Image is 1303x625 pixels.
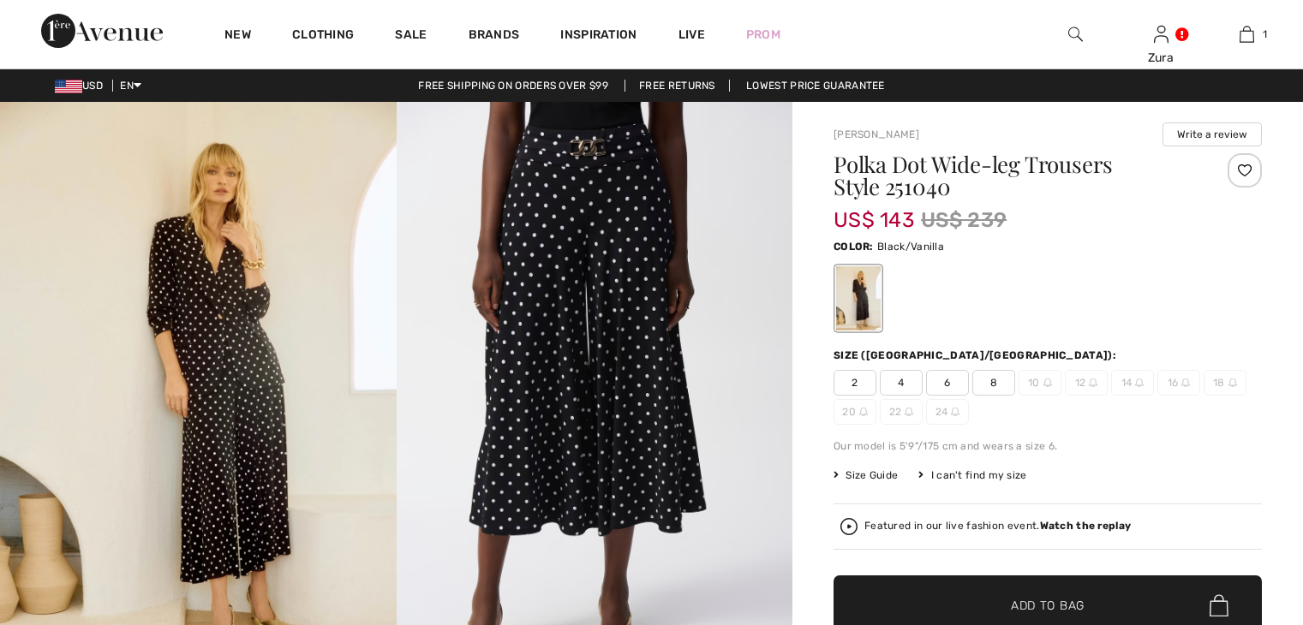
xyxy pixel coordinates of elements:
[395,27,427,45] a: Sale
[1154,24,1169,45] img: My Info
[834,438,1262,454] div: Our model is 5'9"/175 cm and wears a size 6.
[921,205,1007,235] span: US$ 239
[1157,370,1200,396] span: 16
[951,408,959,416] img: ring-m.svg
[1154,26,1169,42] a: Sign In
[836,266,881,330] div: Black/Vanilla
[926,370,969,396] span: 6
[1204,24,1288,45] a: 1
[1043,378,1052,387] img: ring-m.svg
[834,128,919,140] a: [PERSON_NAME]
[224,27,251,45] a: New
[1163,122,1262,146] button: Write a review
[404,80,622,92] a: Free shipping on orders over $99
[834,348,1120,363] div: Size ([GEOGRAPHIC_DATA]/[GEOGRAPHIC_DATA]):
[905,408,913,416] img: ring-m.svg
[918,467,1026,483] div: I can't find my size
[1240,24,1254,45] img: My Bag
[834,370,876,396] span: 2
[880,399,923,425] span: 22
[1181,378,1190,387] img: ring-m.svg
[840,518,858,535] img: Watch the replay
[678,26,705,44] a: Live
[469,27,520,45] a: Brands
[1019,370,1061,396] span: 10
[877,241,944,253] span: Black/Vanilla
[926,399,969,425] span: 24
[834,399,876,425] span: 20
[1089,378,1097,387] img: ring-m.svg
[880,370,923,396] span: 4
[1040,520,1132,532] strong: Watch the replay
[41,14,163,48] img: 1ère Avenue
[292,27,354,45] a: Clothing
[55,80,82,93] img: US Dollar
[1204,370,1246,396] span: 18
[1119,49,1203,67] div: Zura
[1263,27,1267,42] span: 1
[732,80,899,92] a: Lowest Price Guarantee
[120,80,141,92] span: EN
[834,153,1191,198] h1: Polka Dot Wide-leg Trousers Style 251040
[972,370,1015,396] span: 8
[1011,597,1085,615] span: Add to Bag
[1135,378,1144,387] img: ring-m.svg
[834,467,898,483] span: Size Guide
[1068,24,1083,45] img: search the website
[834,191,914,232] span: US$ 143
[859,408,868,416] img: ring-m.svg
[1065,370,1108,396] span: 12
[1228,378,1237,387] img: ring-m.svg
[834,241,874,253] span: Color:
[625,80,730,92] a: Free Returns
[1210,594,1228,616] img: Bag.svg
[864,521,1131,532] div: Featured in our live fashion event.
[560,27,637,45] span: Inspiration
[1111,370,1154,396] span: 14
[746,26,780,44] a: Prom
[55,80,110,92] span: USD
